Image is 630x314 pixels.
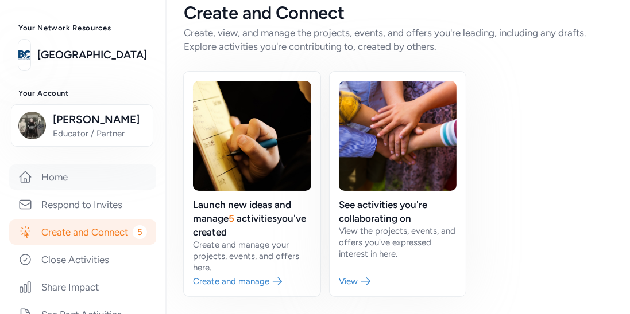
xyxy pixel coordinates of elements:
[11,104,153,147] button: [PERSON_NAME]Educator / Partner
[18,23,147,33] h3: Your Network Resources
[9,192,156,217] a: Respond to Invites
[9,247,156,272] a: Close Activities
[133,225,147,239] span: 5
[9,274,156,300] a: Share Impact
[37,47,147,63] a: [GEOGRAPHIC_DATA]
[53,128,146,139] span: Educator / Partner
[9,164,156,190] a: Home
[53,112,146,128] span: [PERSON_NAME]
[184,3,612,23] div: Create and Connect
[184,26,612,53] div: Create, view, and manage the projects, events, and offers you're leading, including any drafts. E...
[9,219,156,245] a: Create and Connect5
[18,42,30,68] img: logo
[18,89,147,98] h3: Your Account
